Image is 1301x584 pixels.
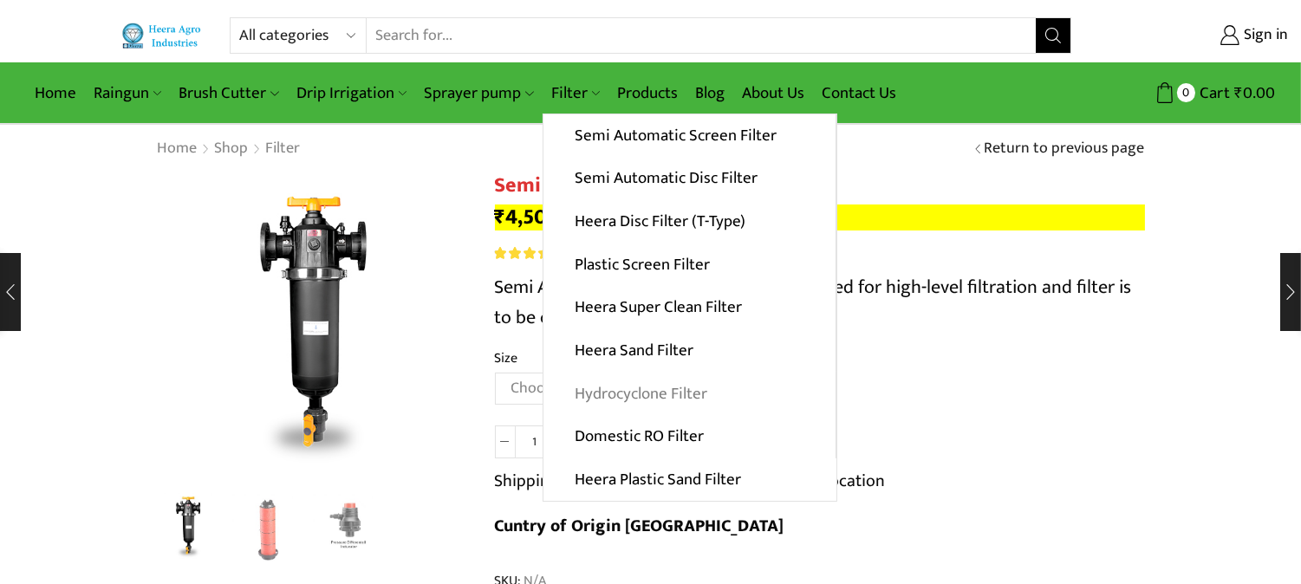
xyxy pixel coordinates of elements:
h1: Semi Automatic Disc Filter [495,173,1145,198]
a: Heera Sand Filter [543,329,836,373]
input: Search for... [367,18,1035,53]
p: Shipping Charges are extra, Depends on your Location [495,467,886,495]
a: Return to previous page [985,138,1145,160]
a: Semi Automatic Disc Filter [543,157,836,200]
a: Domestic RO Filter [543,415,836,458]
a: Filter [265,138,302,160]
a: Home [26,73,85,114]
div: 1 / 3 [157,173,469,485]
input: Product quantity [516,425,555,458]
li: 3 / 3 [313,494,385,563]
span: Rated out of 5 based on customer ratings [495,247,546,259]
a: Heera Plastic Sand Filter [543,458,836,502]
a: Sprayer pump [415,73,542,114]
li: 1 / 3 [153,494,224,563]
a: About Us [733,73,813,114]
button: Search button [1036,18,1070,53]
a: Heera Disc Filter (T-Type) [543,200,836,243]
a: Contact Us [813,73,905,114]
a: Blog [686,73,733,114]
a: Heera Super Clean Filter [543,286,836,329]
a: Filter [543,73,608,114]
a: Home [157,138,198,160]
a: Drip Irrigation [288,73,415,114]
a: Preesure-inducater [313,494,385,566]
a: Hydrocyclone Filter [543,372,836,415]
span: Semi Automatic Disc Filter specially designed for high-level filtration and filter is to be clean... [495,271,1132,334]
span: Cart [1195,81,1230,105]
a: Semi Automatic Screen Filter [543,114,836,158]
a: Disc-Filter [232,494,304,566]
span: Sign in [1239,24,1288,47]
a: Sign in [1097,20,1288,51]
a: Brush Cutter [170,73,287,114]
span: 3 [495,247,569,259]
p: – [495,204,1145,230]
nav: Breadcrumb [157,138,302,160]
b: Cuntry of Origin [GEOGRAPHIC_DATA] [495,511,784,541]
a: Shop [214,138,250,160]
label: Size [495,348,518,368]
li: 2 / 3 [232,494,304,563]
a: Products [608,73,686,114]
bdi: 0.00 [1234,80,1275,107]
span: ₹ [1234,80,1243,107]
a: Raingun [85,73,170,114]
img: Semi Automatic Disc Filter [153,491,224,563]
a: Plastic Screen Filter [543,243,836,286]
div: Rated 3.67 out of 5 [495,247,565,259]
bdi: 4,500.00 [495,199,592,235]
a: 0 Cart ₹0.00 [1089,77,1275,109]
span: 0 [1177,83,1195,101]
span: ₹ [495,199,506,235]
